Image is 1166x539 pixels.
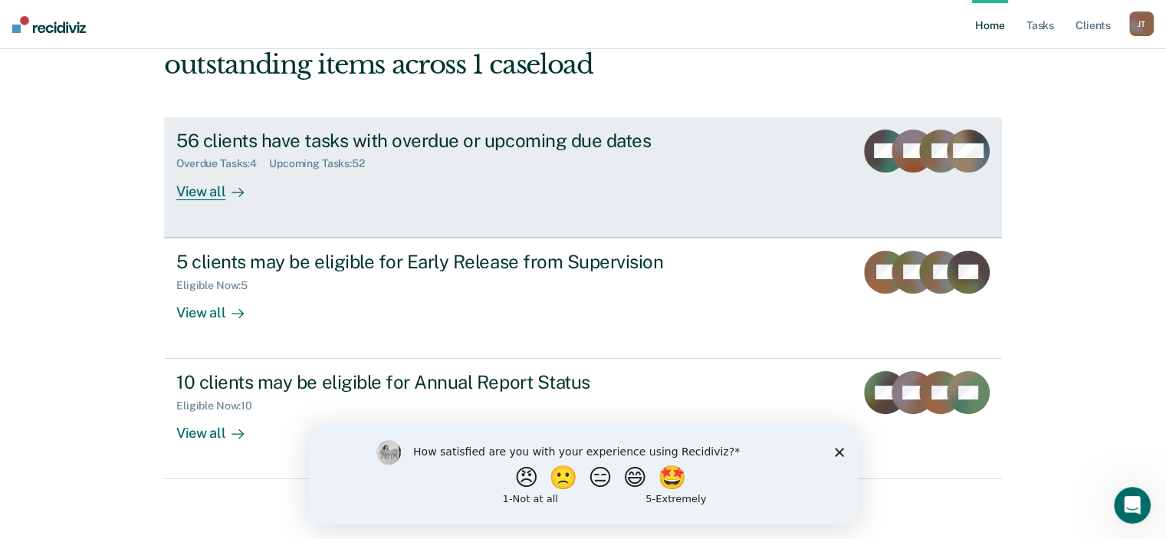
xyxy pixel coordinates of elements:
div: 56 clients have tasks with overdue or upcoming due dates [176,130,714,152]
iframe: Survey by Kim from Recidiviz [309,425,858,524]
div: Eligible Now : 5 [176,279,260,292]
div: View all [176,170,262,200]
img: Recidiviz [12,16,86,33]
div: J T [1129,12,1154,36]
iframe: Intercom live chat [1114,487,1151,524]
div: Hi, [PERSON_NAME]. We’ve found some outstanding items across 1 caseload [164,18,834,81]
div: View all [176,412,262,442]
div: View all [176,291,262,321]
div: Overdue Tasks : 4 [176,157,269,170]
button: JT [1129,12,1154,36]
div: 5 clients may be eligible for Early Release from Supervision [176,251,714,273]
a: 10 clients may be eligible for Annual Report StatusEligible Now:10View all [164,359,1002,479]
div: Eligible Now : 10 [176,399,264,412]
a: 5 clients may be eligible for Early Release from SupervisionEligible Now:5View all [164,238,1002,359]
div: Upcoming Tasks : 52 [269,157,377,170]
div: 10 clients may be eligible for Annual Report Status [176,371,714,393]
a: 56 clients have tasks with overdue or upcoming due datesOverdue Tasks:4Upcoming Tasks:52View all [164,117,1002,238]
